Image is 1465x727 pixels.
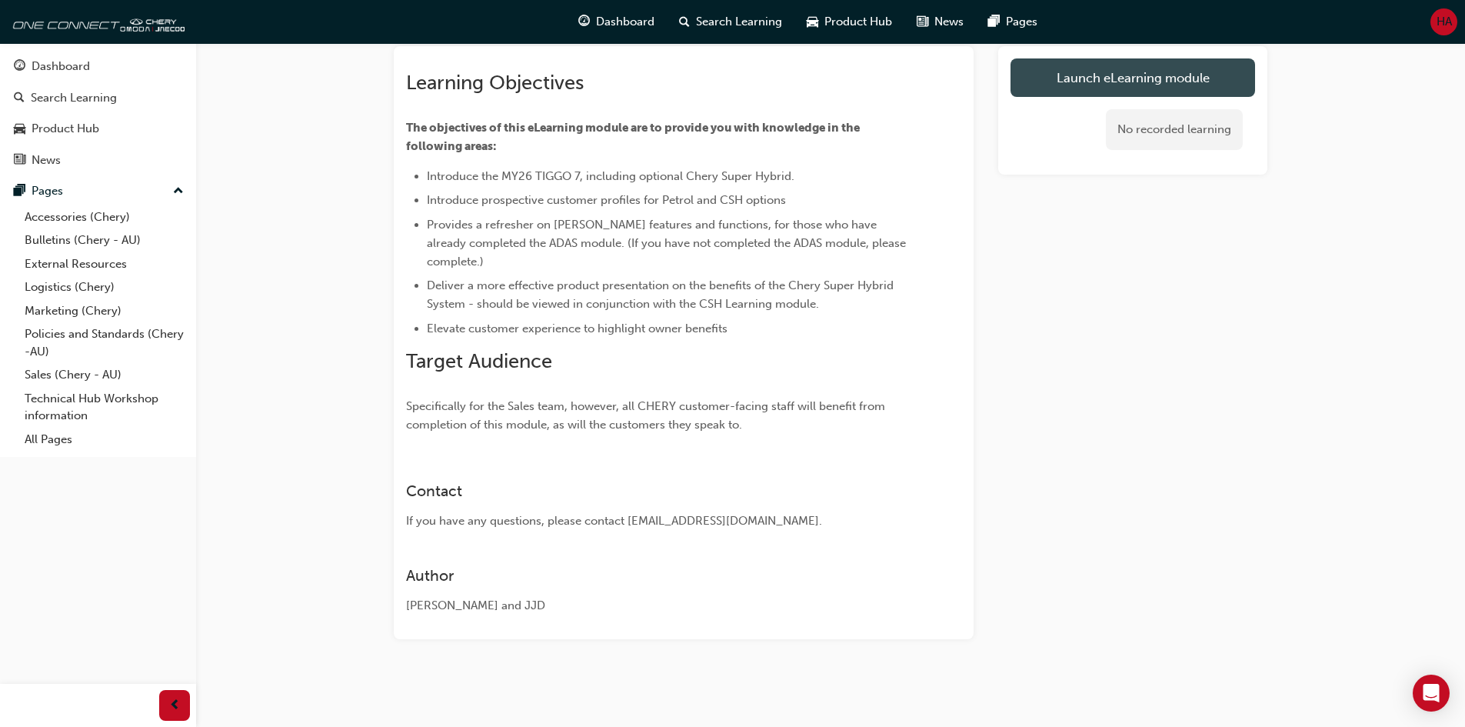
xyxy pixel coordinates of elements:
[976,6,1050,38] a: pages-iconPages
[14,185,25,198] span: pages-icon
[1437,13,1452,31] span: HA
[566,6,667,38] a: guage-iconDashboard
[794,6,904,38] a: car-iconProduct Hub
[406,121,862,153] span: The objectives of this eLearning module are to provide you with knowledge in the following areas:
[6,52,190,81] a: Dashboard
[18,428,190,452] a: All Pages
[427,169,794,183] span: Introduce the MY26 TIGGO 7, including optional Chery Super Hybrid.
[6,84,190,112] a: Search Learning
[824,13,892,31] span: Product Hub
[32,120,99,138] div: Product Hub
[406,597,906,615] div: [PERSON_NAME] and JJD
[14,92,25,105] span: search-icon
[6,49,190,177] button: DashboardSearch LearningProduct HubNews
[1006,13,1037,31] span: Pages
[406,71,584,95] span: Learning Objectives
[6,177,190,205] button: Pages
[18,228,190,252] a: Bulletins (Chery - AU)
[18,275,190,299] a: Logistics (Chery)
[18,205,190,229] a: Accessories (Chery)
[1106,109,1243,150] div: No recorded learning
[8,6,185,37] img: oneconnect
[934,13,964,31] span: News
[427,278,897,311] span: Deliver a more effective product presentation on the benefits of the Chery Super Hybrid System - ...
[904,6,976,38] a: news-iconNews
[427,322,728,335] span: Elevate customer experience to highlight owner benefits
[917,12,928,32] span: news-icon
[427,193,786,207] span: Introduce prospective customer profiles for Petrol and CSH options
[427,218,909,268] span: Provides a refresher on [PERSON_NAME] features and functions, for those who have already complete...
[679,12,690,32] span: search-icon
[32,152,61,169] div: News
[32,58,90,75] div: Dashboard
[1011,58,1255,97] a: Launch eLearning module
[596,13,654,31] span: Dashboard
[988,12,1000,32] span: pages-icon
[14,60,25,74] span: guage-icon
[173,182,184,202] span: up-icon
[696,13,782,31] span: Search Learning
[667,6,794,38] a: search-iconSearch Learning
[1430,8,1457,35] button: HA
[18,252,190,276] a: External Resources
[14,154,25,168] span: news-icon
[578,12,590,32] span: guage-icon
[32,182,63,200] div: Pages
[31,89,117,107] div: Search Learning
[18,363,190,387] a: Sales (Chery - AU)
[1413,675,1450,712] div: Open Intercom Messenger
[18,387,190,428] a: Technical Hub Workshop information
[18,299,190,323] a: Marketing (Chery)
[6,146,190,175] a: News
[18,322,190,363] a: Policies and Standards (Chery -AU)
[406,399,888,432] span: Specifically for the Sales team, however, all CHERY customer-facing staff will benefit from compl...
[406,512,906,530] div: If you have any questions, please contact [EMAIL_ADDRESS][DOMAIN_NAME].
[406,567,906,585] h3: Author
[406,482,906,500] h3: Contact
[406,349,552,373] span: Target Audience
[807,12,818,32] span: car-icon
[6,115,190,143] a: Product Hub
[14,122,25,136] span: car-icon
[169,696,181,715] span: prev-icon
